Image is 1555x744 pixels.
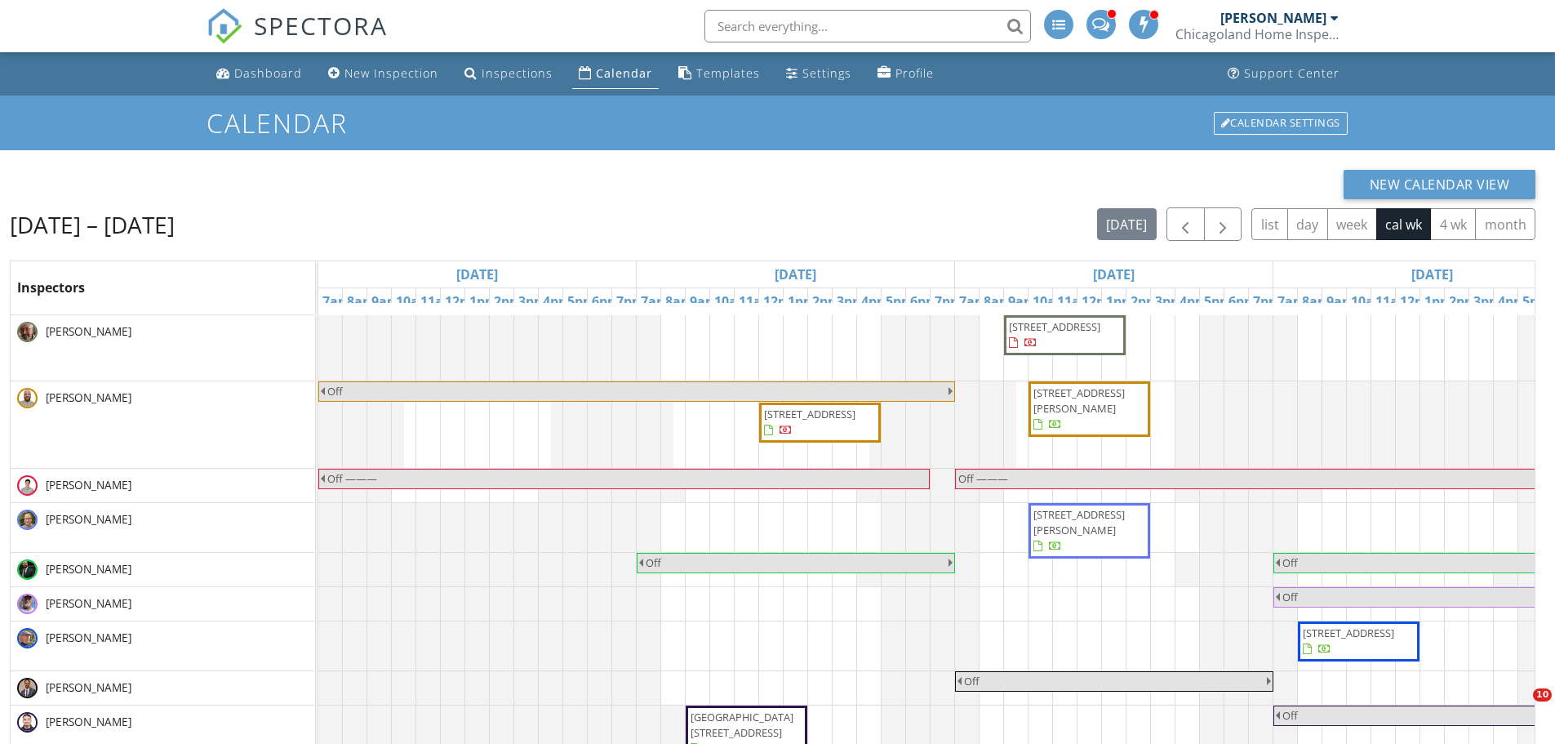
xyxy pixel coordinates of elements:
[1533,688,1552,702] span: 10
[1029,288,1073,314] a: 10am
[802,65,851,81] div: Settings
[931,288,967,314] a: 7pm
[514,288,551,314] a: 3pm
[1175,288,1212,314] a: 4pm
[1376,208,1432,240] button: cal wk
[1089,261,1139,287] a: Go to September 30, 2025
[17,712,38,733] img: img_2459.png
[465,288,502,314] a: 1pm
[1445,288,1482,314] a: 2pm
[17,594,38,614] img: b5fb512af8424afa9ed01bc4218aaf42.png
[1224,288,1261,314] a: 6pm
[254,8,388,42] span: SPECTORA
[1303,626,1394,640] span: [STREET_ADDRESS]
[327,384,343,399] span: Off
[958,471,1008,486] span: Off ———
[1053,288,1097,314] a: 11am
[207,109,1349,137] h1: Calendar
[1221,59,1346,89] a: Support Center
[1282,708,1298,723] span: Off
[17,510,38,530] img: img_8898.jpg
[1220,10,1326,26] div: [PERSON_NAME]
[441,288,485,314] a: 12pm
[42,477,135,493] span: [PERSON_NAME]
[696,65,760,81] div: Templates
[17,475,38,496] img: vm_headshot.png
[1347,288,1391,314] a: 10am
[646,555,661,570] span: Off
[1077,288,1122,314] a: 12pm
[1249,288,1286,314] a: 7pm
[327,471,377,486] span: Off ———
[808,288,845,314] a: 2pm
[318,288,355,314] a: 7am
[1126,288,1163,314] a: 2pm
[1151,288,1188,314] a: 3pm
[416,288,460,314] a: 11am
[895,65,934,81] div: Profile
[637,288,673,314] a: 7am
[322,59,445,89] a: New Inspection
[1204,207,1242,241] button: Next
[1273,288,1310,314] a: 7am
[1420,288,1457,314] a: 1pm
[1469,288,1506,314] a: 3pm
[882,288,918,314] a: 5pm
[1499,688,1539,728] iframe: Intercom live chat
[42,390,135,406] span: [PERSON_NAME]
[704,10,1031,42] input: Search everything...
[563,288,600,314] a: 5pm
[490,288,526,314] a: 2pm
[955,288,992,314] a: 7am
[1518,288,1555,314] a: 5pm
[764,407,855,421] span: [STREET_ADDRESS]
[672,59,766,89] a: Templates
[784,288,820,314] a: 1pm
[1407,261,1457,287] a: Go to October 1, 2025
[1033,507,1125,537] span: [STREET_ADDRESS][PERSON_NAME]
[1166,207,1205,241] button: Previous
[1214,112,1348,135] div: Calendar Settings
[482,65,553,81] div: Inspections
[1033,385,1125,416] span: [STREET_ADDRESS][PERSON_NAME]
[771,261,820,287] a: Go to September 29, 2025
[759,288,803,314] a: 12pm
[42,595,135,612] span: [PERSON_NAME]
[833,288,869,314] a: 3pm
[686,288,722,314] a: 9am
[42,679,135,696] span: [PERSON_NAME]
[1009,319,1100,334] span: [STREET_ADDRESS]
[392,288,436,314] a: 10am
[1175,26,1339,42] div: Chicagoland Home Inspectors, Inc.
[17,322,38,342] img: 894d8c1dee954c1f9a17de4fffdd163f.jpeg
[367,288,404,314] a: 9am
[17,678,38,698] img: img_1565.jpg
[1298,288,1335,314] a: 8am
[1287,208,1328,240] button: day
[1212,110,1349,136] a: Calendar Settings
[1102,288,1139,314] a: 1pm
[964,674,980,688] span: Off
[343,288,380,314] a: 8am
[871,59,940,89] a: Company Profile
[1322,288,1359,314] a: 9am
[234,65,302,81] div: Dashboard
[612,288,649,314] a: 7pm
[780,59,858,89] a: Settings
[452,261,502,287] a: Go to September 28, 2025
[1430,208,1476,240] button: 4 wk
[1282,555,1298,570] span: Off
[596,65,652,81] div: Calendar
[539,288,575,314] a: 4pm
[1494,288,1531,314] a: 4pm
[1244,65,1340,81] div: Support Center
[42,561,135,577] span: [PERSON_NAME]
[1371,288,1415,314] a: 11am
[1396,288,1440,314] a: 12pm
[17,278,85,296] span: Inspectors
[906,288,943,314] a: 6pm
[344,65,438,81] div: New Inspection
[1282,590,1298,604] span: Off
[572,59,659,89] a: Calendar
[458,59,559,89] a: Inspections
